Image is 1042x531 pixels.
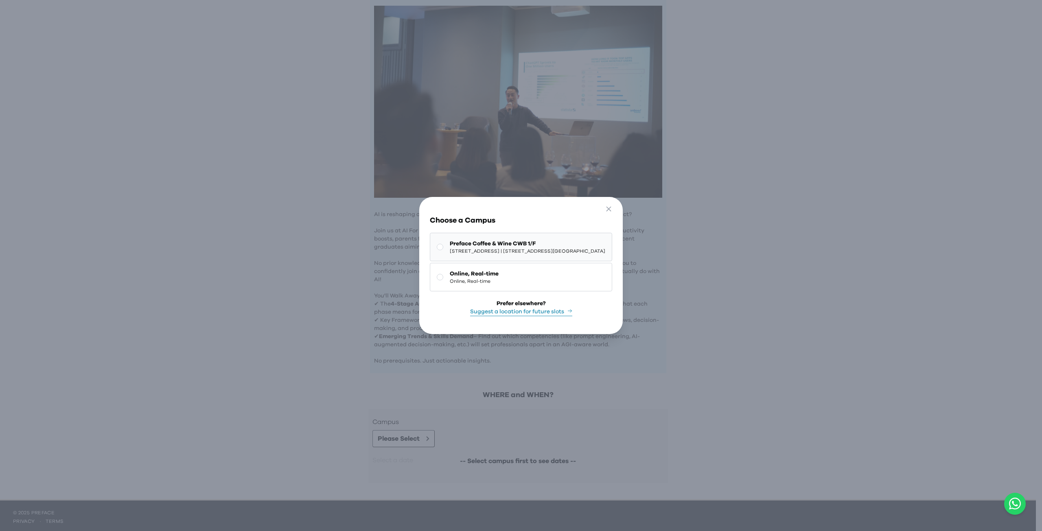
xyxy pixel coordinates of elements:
h3: Choose a Campus [430,215,612,226]
button: Preface Coffee & Wine CWB 1/F[STREET_ADDRESS] | [STREET_ADDRESS][GEOGRAPHIC_DATA] [430,233,612,261]
div: Prefer elsewhere? [497,299,546,308]
span: Online, Real-time [450,278,499,284]
span: Online, Real-time [450,270,499,278]
button: Online, Real-timeOnline, Real-time [430,263,612,291]
span: Preface Coffee & Wine CWB 1/F [450,240,605,248]
span: [STREET_ADDRESS] | [STREET_ADDRESS][GEOGRAPHIC_DATA] [450,248,605,254]
button: Suggest a location for future slots [470,308,572,316]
